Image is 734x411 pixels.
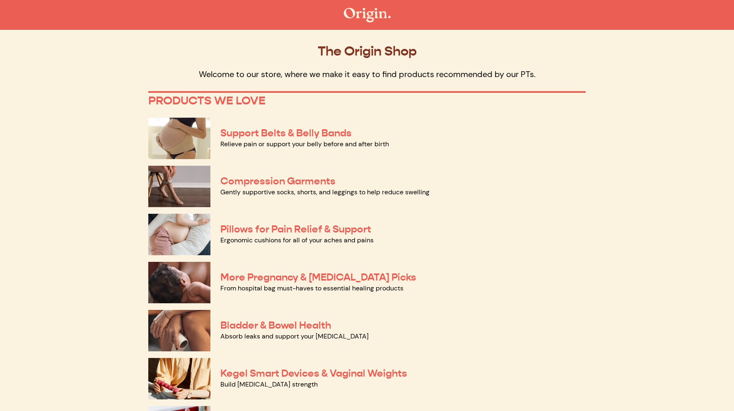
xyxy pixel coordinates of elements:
[148,166,210,207] img: Compression Garments
[148,214,210,255] img: Pillows for Pain Relief & Support
[148,69,586,80] p: Welcome to our store, where we make it easy to find products recommended by our PTs.
[148,358,210,399] img: Kegel Smart Devices & Vaginal Weights
[220,319,331,331] a: Bladder & Bowel Health
[148,94,586,108] p: PRODUCTS WE LOVE
[220,188,430,196] a: Gently supportive socks, shorts, and leggings to help reduce swelling
[344,8,391,22] img: The Origin Shop
[220,236,374,244] a: Ergonomic cushions for all of your aches and pains
[148,310,210,351] img: Bladder & Bowel Health
[220,284,403,293] a: From hospital bag must-haves to essential healing products
[220,332,369,341] a: Absorb leaks and support your [MEDICAL_DATA]
[148,262,210,303] img: More Pregnancy & Postpartum Picks
[220,140,389,148] a: Relieve pain or support your belly before and after birth
[220,367,407,380] a: Kegel Smart Devices & Vaginal Weights
[148,43,586,59] p: The Origin Shop
[220,271,416,283] a: More Pregnancy & [MEDICAL_DATA] Picks
[220,175,336,187] a: Compression Garments
[220,380,318,389] a: Build [MEDICAL_DATA] strength
[220,223,371,235] a: Pillows for Pain Relief & Support
[148,118,210,159] img: Support Belts & Belly Bands
[220,127,352,139] a: Support Belts & Belly Bands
